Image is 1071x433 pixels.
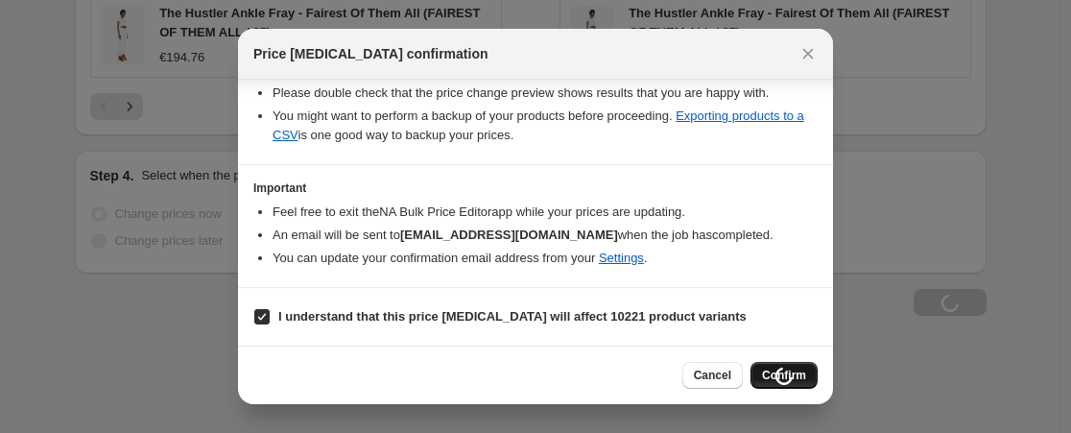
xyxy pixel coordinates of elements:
button: Close [795,40,821,67]
li: Feel free to exit the NA Bulk Price Editor app while your prices are updating. [273,203,818,222]
a: Exporting products to a CSV [273,108,804,142]
li: An email will be sent to when the job has completed . [273,226,818,245]
b: I understand that this price [MEDICAL_DATA] will affect 10221 product variants [278,309,747,324]
li: You can update your confirmation email address from your . [273,249,818,268]
a: Settings [599,251,644,265]
li: You might want to perform a backup of your products before proceeding. is one good way to backup ... [273,107,818,145]
button: Cancel [682,362,743,389]
li: Please double check that the price change preview shows results that you are happy with. [273,84,818,103]
span: Cancel [694,368,731,383]
span: Price [MEDICAL_DATA] confirmation [253,44,488,63]
h3: Important [253,180,818,196]
b: [EMAIL_ADDRESS][DOMAIN_NAME] [400,228,618,242]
